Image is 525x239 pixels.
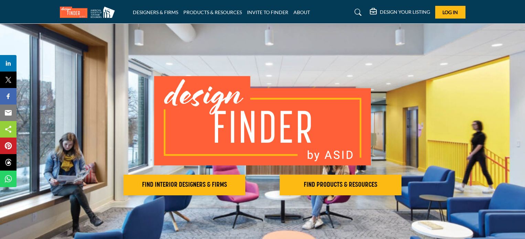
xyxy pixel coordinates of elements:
h2: FIND PRODUCTS & RESOURCES [282,181,399,189]
span: Log In [442,9,458,15]
button: Log In [435,6,465,19]
button: FIND INTERIOR DESIGNERS & FIRMS [124,175,245,195]
a: Search [348,7,366,18]
a: PRODUCTS & RESOURCES [183,9,242,15]
a: DESIGNERS & FIRMS [133,9,178,15]
button: FIND PRODUCTS & RESOURCES [280,175,401,195]
a: ABOUT [293,9,310,15]
img: image [154,76,371,165]
div: DESIGN YOUR LISTING [370,8,430,17]
a: INVITE TO FINDER [247,9,288,15]
h2: FIND INTERIOR DESIGNERS & FIRMS [126,181,243,189]
h5: DESIGN YOUR LISTING [380,9,430,15]
img: Site Logo [60,7,118,18]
